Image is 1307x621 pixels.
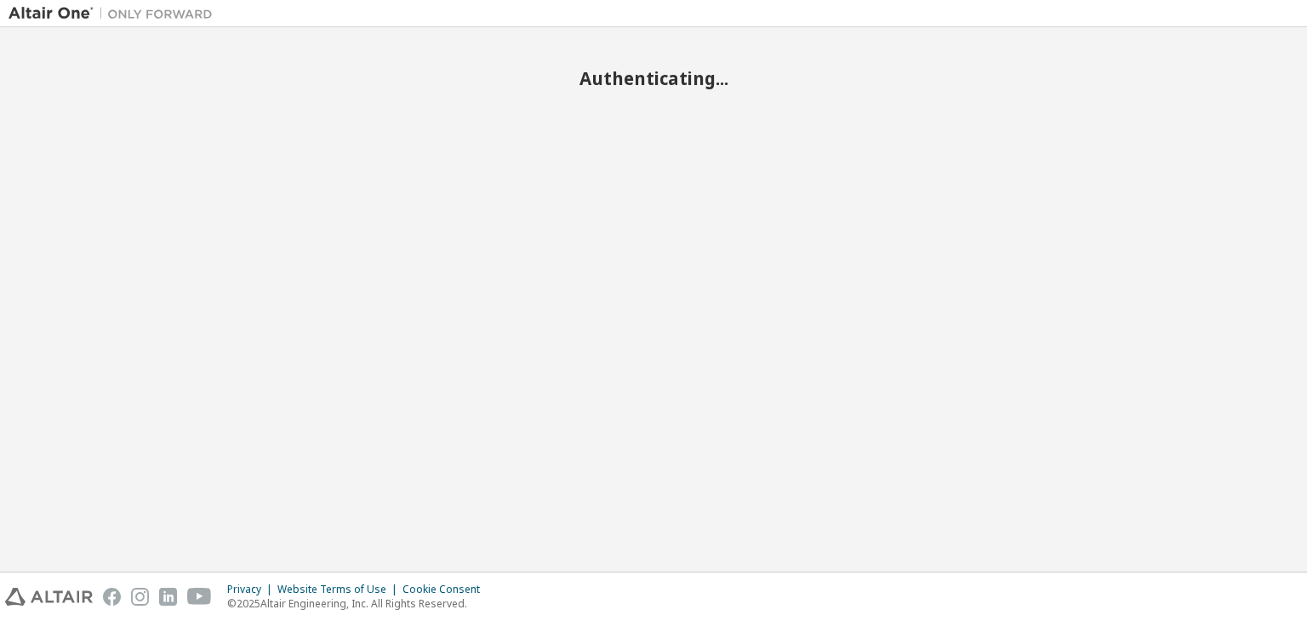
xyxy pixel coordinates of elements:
[187,588,212,606] img: youtube.svg
[9,67,1298,89] h2: Authenticating...
[402,583,490,596] div: Cookie Consent
[227,596,490,611] p: © 2025 Altair Engineering, Inc. All Rights Reserved.
[5,588,93,606] img: altair_logo.svg
[159,588,177,606] img: linkedin.svg
[103,588,121,606] img: facebook.svg
[277,583,402,596] div: Website Terms of Use
[9,5,221,22] img: Altair One
[131,588,149,606] img: instagram.svg
[227,583,277,596] div: Privacy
